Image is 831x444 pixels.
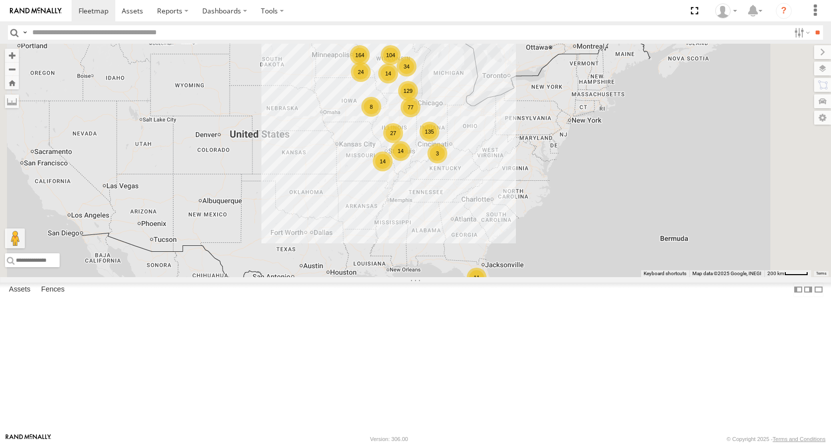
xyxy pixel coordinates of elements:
[727,436,826,442] div: © Copyright 2025 -
[773,436,826,442] a: Terms and Conditions
[361,97,381,117] div: 8
[814,111,831,125] label: Map Settings
[427,144,447,163] div: 3
[383,123,403,143] div: 27
[790,25,812,40] label: Search Filter Options
[5,434,51,444] a: Visit our Website
[814,283,824,297] label: Hide Summary Table
[378,64,398,83] div: 14
[381,45,401,65] div: 104
[10,7,62,14] img: rand-logo.svg
[5,76,19,89] button: Zoom Home
[21,25,29,40] label: Search Query
[712,3,741,18] div: Eric Aune
[398,81,418,101] div: 129
[5,228,25,248] button: Drag Pegman onto the map to open Street View
[370,436,408,442] div: Version: 306.00
[373,151,393,171] div: 14
[419,122,439,142] div: 135
[5,49,19,62] button: Zoom in
[692,271,761,276] span: Map data ©2025 Google, INEGI
[397,57,416,76] div: 34
[803,283,813,297] label: Dock Summary Table to the Right
[764,270,811,277] button: Map Scale: 200 km per 44 pixels
[644,270,686,277] button: Keyboard shortcuts
[467,268,487,288] div: 11
[36,283,70,296] label: Fences
[4,283,35,296] label: Assets
[767,271,784,276] span: 200 km
[401,97,420,117] div: 77
[816,272,827,276] a: Terms (opens in new tab)
[793,283,803,297] label: Dock Summary Table to the Left
[5,94,19,108] label: Measure
[776,3,792,19] i: ?
[350,45,370,65] div: 164
[391,141,411,161] div: 14
[351,62,371,82] div: 24
[5,62,19,76] button: Zoom out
